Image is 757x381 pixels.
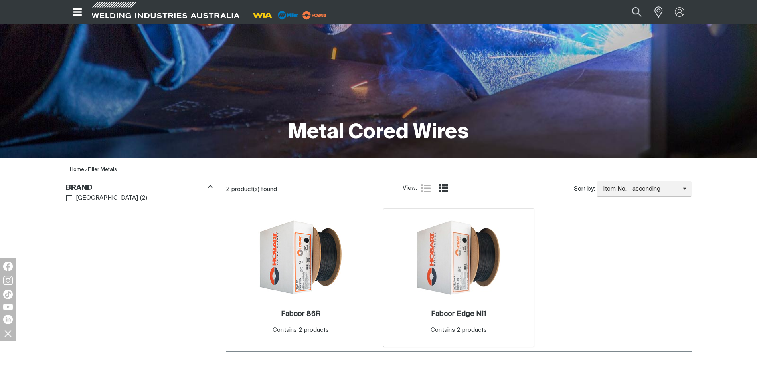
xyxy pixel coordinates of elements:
[3,262,13,271] img: Facebook
[3,276,13,285] img: Instagram
[431,310,486,319] a: Fabcor Edge NI1
[66,182,213,192] div: Brand
[88,167,117,172] a: Filler Metals
[421,183,431,193] a: List view
[84,167,88,172] span: >
[76,194,138,203] span: [GEOGRAPHIC_DATA]
[231,186,277,192] span: product(s) found
[3,315,13,324] img: LinkedIn
[300,9,329,21] img: miller
[403,184,417,193] span: View:
[3,304,13,310] img: YouTube
[613,3,650,21] input: Product name or item number...
[273,326,329,335] div: Contains 2 products
[281,310,321,319] a: Fabcor 86R
[66,183,93,192] h3: Brand
[140,194,147,203] span: ( 2 )
[623,3,650,21] button: Search products
[431,326,487,335] div: Contains 2 products
[226,185,403,193] div: 2
[281,310,321,317] h2: Fabcor 86R
[3,290,13,299] img: TikTok
[66,179,213,204] aside: Filters
[258,215,344,300] img: Fabcor 86R
[66,193,212,204] ul: Brand
[226,179,692,199] section: Product list controls
[70,167,84,172] a: Home
[288,120,469,146] h1: Metal Cored Wires
[66,193,138,204] a: [GEOGRAPHIC_DATA]
[431,310,486,317] h2: Fabcor Edge NI1
[597,185,683,194] span: Item No. - ascending
[300,12,329,18] a: miller
[1,327,15,340] img: hide socials
[574,185,595,194] span: Sort by:
[416,215,501,300] img: Fabcor Edge NI1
